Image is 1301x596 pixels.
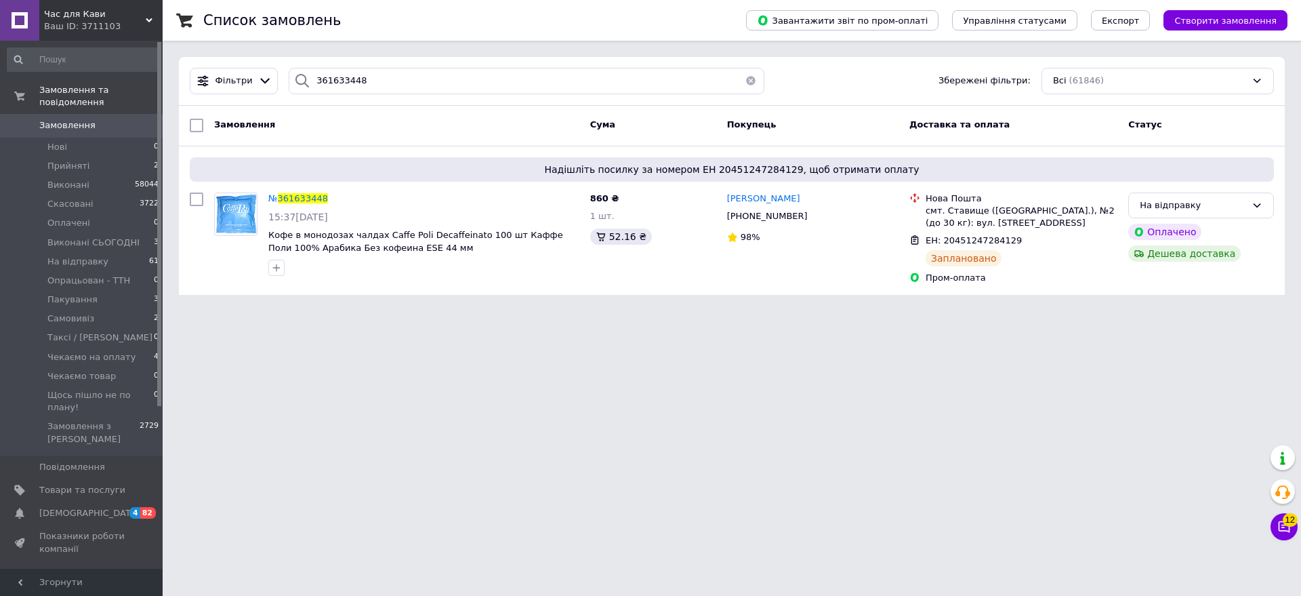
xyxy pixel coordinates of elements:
[39,84,163,108] span: Замовлення та повідомлення
[909,119,1010,130] span: Доставка та оплата
[47,198,94,210] span: Скасовані
[926,235,1022,245] span: ЕН: 20451247284129
[590,119,615,130] span: Cума
[47,237,140,249] span: Виконані СЬОГОДНІ
[154,294,159,306] span: 3
[47,141,67,153] span: Нові
[727,211,808,221] span: [PHONE_NUMBER]
[154,237,159,249] span: 3
[154,313,159,325] span: 2
[47,256,108,268] span: На відправку
[47,179,89,191] span: Виконані
[215,75,253,87] span: Фільтри
[140,198,159,210] span: 3722
[154,370,159,382] span: 0
[214,119,275,130] span: Замовлення
[952,10,1077,31] button: Управління статусами
[39,566,125,591] span: Панель управління
[727,193,800,205] a: [PERSON_NAME]
[149,256,159,268] span: 61
[1053,75,1067,87] span: Всі
[1091,10,1151,31] button: Експорт
[727,193,800,203] span: [PERSON_NAME]
[741,232,760,242] span: 98%
[289,68,764,94] input: Пошук за номером замовлення, ПІБ покупця, номером телефону, Email, номером накладної
[154,332,159,344] span: 0
[590,193,619,203] span: 860 ₴
[47,420,140,445] span: Замовлення з [PERSON_NAME]
[140,507,156,519] span: 82
[195,163,1268,176] span: Надішліть посилку за номером ЕН 20451247284129, щоб отримати оплату
[135,179,159,191] span: 58044
[47,217,90,229] span: Оплачені
[47,313,94,325] span: Самовивіз
[1128,245,1241,262] div: Дешева доставка
[268,193,328,203] a: №361633448
[214,193,257,236] a: Фото товару
[1140,199,1246,213] div: На відправку
[47,332,152,344] span: Таксі / [PERSON_NAME]
[203,12,341,28] h1: Список замовлень
[39,530,125,555] span: Показники роботи компанії
[154,217,159,229] span: 0
[746,10,938,31] button: Завантажити звіт по пром-оплаті
[47,294,98,306] span: Пакування
[1128,224,1201,240] div: Оплачено
[39,507,140,519] span: [DEMOGRAPHIC_DATA]
[926,250,1002,266] div: Заплановано
[47,160,89,172] span: Прийняті
[757,14,928,26] span: Завантажити звіт по пром-оплаті
[1174,16,1277,26] span: Створити замовлення
[926,193,1117,205] div: Нова Пошта
[737,68,764,94] button: Очистить
[39,461,105,473] span: Повідомлення
[140,420,159,445] span: 2729
[7,47,160,72] input: Пошук
[1128,119,1162,130] span: Статус
[268,230,563,253] a: Кофе в монодозах чалдах Caffe Poli Decaffeinato 100 шт Каффе Поли 100% Арабика Без кофеина ESE 44 мм
[39,484,125,496] span: Товари та послуги
[154,141,159,153] span: 0
[154,351,159,363] span: 4
[154,389,159,414] span: 0
[938,75,1031,87] span: Збережені фільтри:
[47,275,130,287] span: Опрацьован - ТТН
[215,194,257,234] img: Фото товару
[1102,16,1140,26] span: Експорт
[926,205,1117,229] div: смт. Ставище ([GEOGRAPHIC_DATA].), №2 (до 30 кг): вул. [STREET_ADDRESS]
[154,160,159,172] span: 2
[1271,513,1298,540] button: Чат з покупцем12
[278,193,328,203] span: 361633448
[590,229,652,245] div: 52.16 ₴
[1069,75,1104,85] span: (61846)
[1163,10,1287,31] button: Створити замовлення
[154,275,159,287] span: 0
[268,193,278,203] span: №
[590,211,615,221] span: 1 шт.
[926,272,1117,284] div: Пром-оплата
[268,212,328,222] span: 15:37[DATE]
[44,20,163,33] div: Ваш ID: 3711103
[44,8,146,20] span: Час для Кави
[39,119,96,132] span: Замовлення
[47,389,154,414] span: Щось пішло не по плану!
[1150,15,1287,25] a: Створити замовлення
[963,16,1067,26] span: Управління статусами
[129,507,140,519] span: 4
[47,351,136,363] span: Чекаємо на оплату
[727,119,777,130] span: Покупець
[47,370,116,382] span: Чекаємо товар
[1283,513,1298,526] span: 12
